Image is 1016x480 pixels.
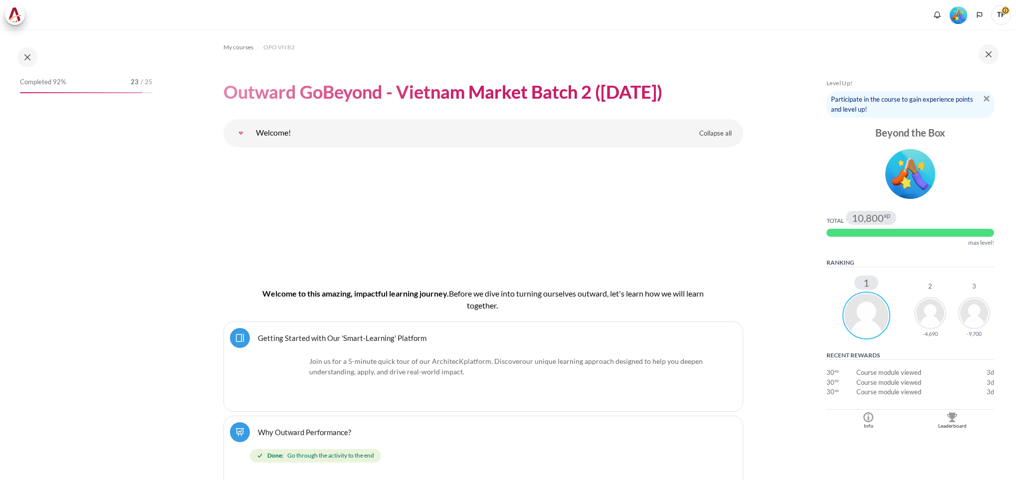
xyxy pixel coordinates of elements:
span: Collapse all [699,129,732,139]
div: 2 [928,283,932,290]
h1: Outward GoBeyond - Vietnam Market Batch 2 ([DATE]) [223,80,662,104]
a: Welcome! [231,123,251,143]
span: xp [884,213,890,217]
div: 1 [854,276,878,290]
a: Getting Started with Our 'Smart-Learning' Platform [258,333,426,342]
a: Architeck Architeck [5,5,30,25]
img: Loan Phan To [914,297,946,329]
a: Leaderboard [910,410,994,430]
span: efore we dive into turning ourselves outward, let's learn how we will learn together. [454,289,704,310]
span: 30 [826,387,834,397]
a: Collapse all [692,125,739,142]
h5: Ranking [826,259,994,267]
button: Languages [972,7,987,22]
img: platform logo [256,356,306,405]
td: Course module viewed [856,387,974,397]
img: Tung Bui [958,297,990,329]
span: xp [834,379,839,382]
span: / 25 [141,77,153,87]
div: Show notification window with no new notifications [930,7,945,22]
div: 92% [20,92,142,93]
span: My courses [223,43,253,52]
div: -4,690 [923,331,938,336]
div: Leaderboard [913,422,992,430]
div: Level #5 [950,5,967,24]
span: Completed 92% [20,77,66,87]
h5: Recent rewards [826,351,994,360]
img: Level #5 [950,6,967,24]
span: xp [834,389,839,392]
nav: Navigation bar [223,39,743,55]
div: Completion requirements for Why Outward Performance? [250,447,721,465]
span: TP [991,5,1011,25]
a: My courses [223,41,253,53]
div: Participate in the course to gain experience points and level up! [826,91,994,118]
span: xp [834,370,839,372]
a: Dismiss notice [984,94,990,102]
img: Architeck [8,7,22,22]
div: 10,800 [852,213,890,223]
h4: Welcome to this amazing, impactful learning journey. [255,288,711,312]
span: 30 [826,368,834,378]
div: Level #5 [826,146,994,199]
div: 3 [972,283,976,290]
a: User menu [991,5,1011,25]
div: max level! [968,239,994,247]
span: 10,800 [852,213,884,223]
div: Beyond the Box [826,126,994,140]
span: B [449,289,454,298]
span: 30 [826,378,834,388]
h5: Level Up! [826,79,994,87]
a: Level #5 [946,5,971,24]
div: Total [826,217,844,225]
span: Go through the activity to the end [287,451,374,460]
a: Why Outward Performance? [258,427,351,437]
a: Info [826,410,910,430]
span: . [309,357,703,376]
td: Monday, 1 September 2025, 2:02 AM [973,378,994,388]
img: Dismiss notice [984,96,990,102]
td: Sunday, 31 August 2025, 10:45 AM [973,387,994,397]
strong: Done: [267,451,283,460]
span: OPO VN B2 [263,43,295,52]
span: 23 [131,77,139,87]
td: Monday, 1 September 2025, 2:07 AM [973,368,994,378]
a: OPO VN B2 [263,41,295,53]
span: our unique learning approach designed to help you deepen understanding, apply, and drive real-wor... [309,357,703,376]
p: Join us for a 5-minute quick tour of our ArchitecK platform. Discover [256,356,711,377]
img: Thuy Phan Thi [842,292,890,339]
div: Info [829,422,908,430]
div: -9,700 [967,331,982,336]
td: Course module viewed [856,378,974,388]
img: Level #5 [885,149,935,199]
td: Course module viewed [856,368,974,378]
